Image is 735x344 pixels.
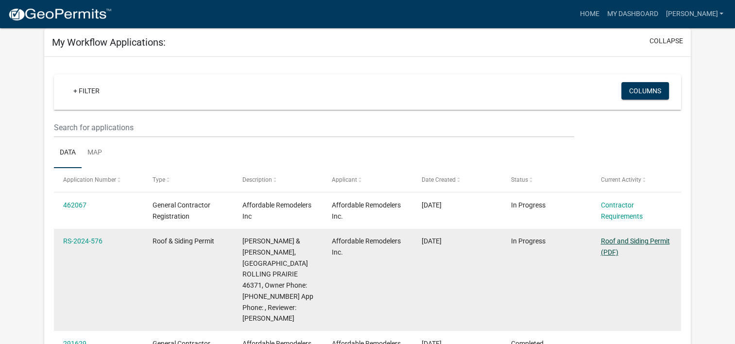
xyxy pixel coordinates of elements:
input: Search for applications [54,118,574,138]
span: General Contractor Registration [153,201,210,220]
a: RS-2024-576 [63,237,103,245]
datatable-header-cell: Description [233,168,323,191]
span: Description [242,176,272,183]
a: Contractor Requirements [600,201,642,220]
datatable-header-cell: Date Created [412,168,501,191]
span: Affordable Remodelers Inc. [332,237,401,256]
span: 08/11/2025 [422,201,442,209]
datatable-header-cell: Status [502,168,591,191]
a: Roof and Siding Permit (PDF) [600,237,669,256]
datatable-header-cell: Type [143,168,233,191]
a: Map [82,138,108,169]
a: + Filter [66,82,107,100]
datatable-header-cell: Current Activity [591,168,681,191]
a: My Dashboard [603,5,662,23]
a: 462067 [63,201,86,209]
datatable-header-cell: Applicant [323,168,412,191]
a: Data [54,138,82,169]
span: Date Created [422,176,456,183]
span: Application Number [63,176,116,183]
span: Affordable Remodelers Inc [242,201,311,220]
span: Status [511,176,528,183]
span: In Progress [511,237,546,245]
span: Current Activity [600,176,641,183]
a: Home [576,5,603,23]
button: collapse [650,36,683,46]
button: Columns [621,82,669,100]
span: Perrine Thomas J & Sharon M, 5703 E SAUGANA TRL ROLLING PRAIRIE 46371, Owner Phone: 773-677-0619 ... [242,237,313,322]
span: Affordable Remodelers Inc. [332,201,401,220]
span: Applicant [332,176,357,183]
h5: My Workflow Applications: [52,36,166,48]
datatable-header-cell: Application Number [54,168,143,191]
span: 10/11/2024 [422,237,442,245]
span: Roof & Siding Permit [153,237,214,245]
span: In Progress [511,201,546,209]
span: Type [153,176,165,183]
a: [PERSON_NAME] [662,5,727,23]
